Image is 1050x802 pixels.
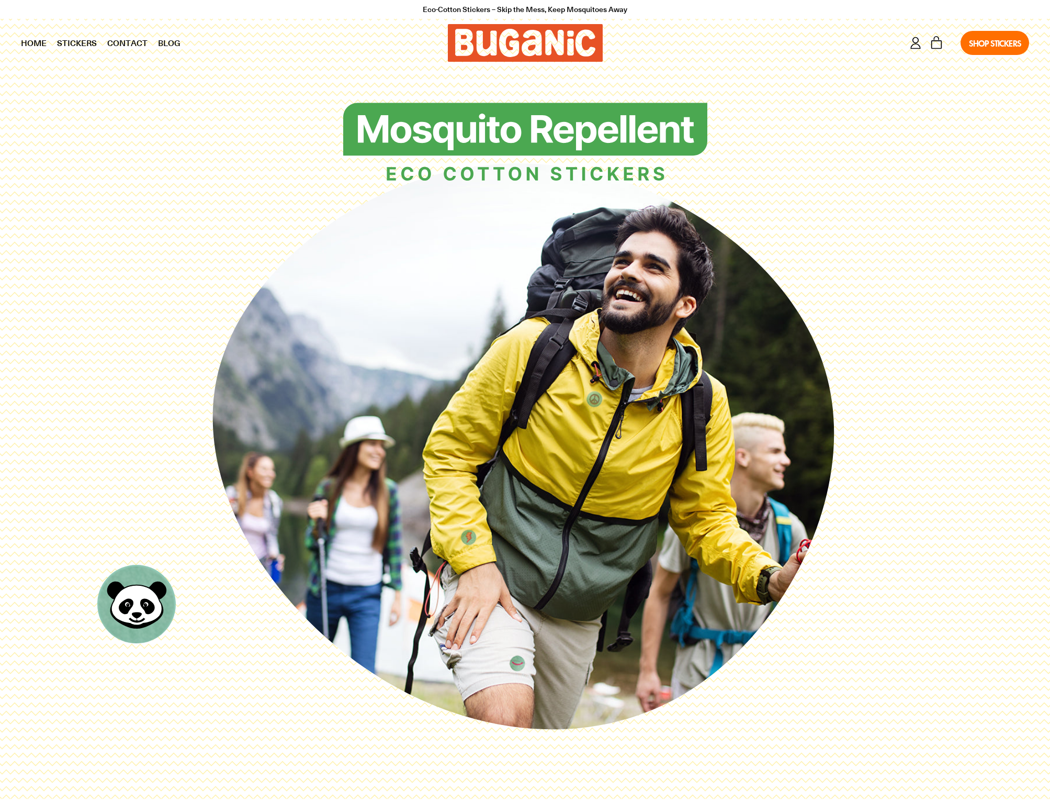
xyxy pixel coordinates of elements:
a: Blog [153,30,186,56]
a: Contact [102,30,153,56]
a: Home [16,30,52,56]
a: Shop Stickers [961,31,1029,55]
img: Buganic [343,103,707,183]
a: Stickers [52,30,102,56]
a: Buganic Buganic [448,24,603,62]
